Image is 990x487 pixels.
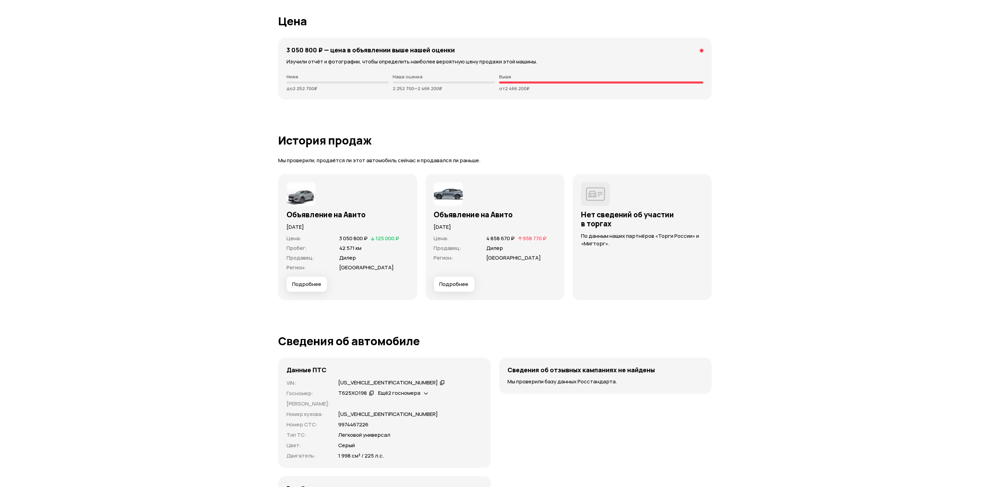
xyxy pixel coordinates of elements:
span: 4 858 670 ₽ [487,235,515,242]
span: 125 000 ₽ [376,235,399,242]
p: Изучили отчёт и фотографии, чтобы определить наиболее вероятную цену продажи этой машины. [287,58,703,66]
p: Номер кузова : [287,410,330,418]
div: [US_VEHICLE_IDENTIFICATION_NUMBER] [338,379,438,386]
span: Подробнее [292,281,321,288]
span: Регион : [287,264,306,271]
p: Легковой универсал [338,431,390,439]
div: Т625ХО198 [338,390,367,397]
h3: Нет сведений об участии в торгах [581,210,703,228]
p: По данным наших партнёров «Торги России» и «Мигторг». [581,232,703,247]
p: Серый [338,442,355,449]
span: Продавец : [287,254,314,261]
p: Ниже [287,74,389,79]
h1: История продаж [278,134,712,147]
h4: Данные ПТС [287,366,326,374]
p: от 2 466 200 ₽ [499,86,703,91]
p: Цвет : [287,442,330,449]
p: Выше [499,74,703,79]
p: Госномер : [287,390,330,397]
button: Подробнее [287,277,327,292]
span: 42 571 км [339,244,361,252]
span: Дилер [487,244,503,252]
span: Цена : [287,235,301,242]
p: 9974467226 [338,421,368,428]
span: Подробнее [439,281,469,288]
p: до 2 252 700 ₽ [287,86,389,91]
p: [DATE] [287,223,409,231]
span: 958 770 ₽ [523,235,547,242]
p: Мы проверили, продаётся ли этот автомобиль сейчас и продавался ли раньше. [278,157,712,164]
h3: Объявление на Авито [287,210,409,219]
p: VIN : [287,379,330,387]
h4: 3 050 800 ₽ — цена в объявлении выше нашей оценки [287,46,455,54]
span: Цена : [434,235,449,242]
p: [DATE] [434,223,556,231]
p: Мы проверили базу данных Росстандарта. [507,378,703,385]
button: Подробнее [434,277,475,292]
p: Номер СТС : [287,421,330,428]
p: Тип ТС : [287,431,330,439]
h3: Объявление на Авито [434,210,556,219]
span: Ещё 2 госномера [378,389,420,397]
span: Дилер [339,254,356,261]
span: [GEOGRAPHIC_DATA] [339,264,394,271]
p: Двигатель : [287,452,330,460]
p: 2 252 700 — 2 466 200 ₽ [393,86,495,91]
p: [PERSON_NAME] : [287,400,330,408]
h1: Цена [278,15,712,27]
p: Наша оценка [393,74,495,79]
p: 1 998 см³ / 225 л.с. [338,452,384,460]
span: Продавец : [434,244,462,252]
p: [US_VEHICLE_IDENTIFICATION_NUMBER] [338,410,438,418]
span: Пробег : [287,244,307,252]
h1: Сведения об автомобиле [278,335,712,347]
h4: Сведения об отзывных кампаниях не найдены [507,366,655,374]
span: Регион : [434,254,453,261]
span: 3 050 800 ₽ [339,235,368,242]
span: [GEOGRAPHIC_DATA] [487,254,541,261]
